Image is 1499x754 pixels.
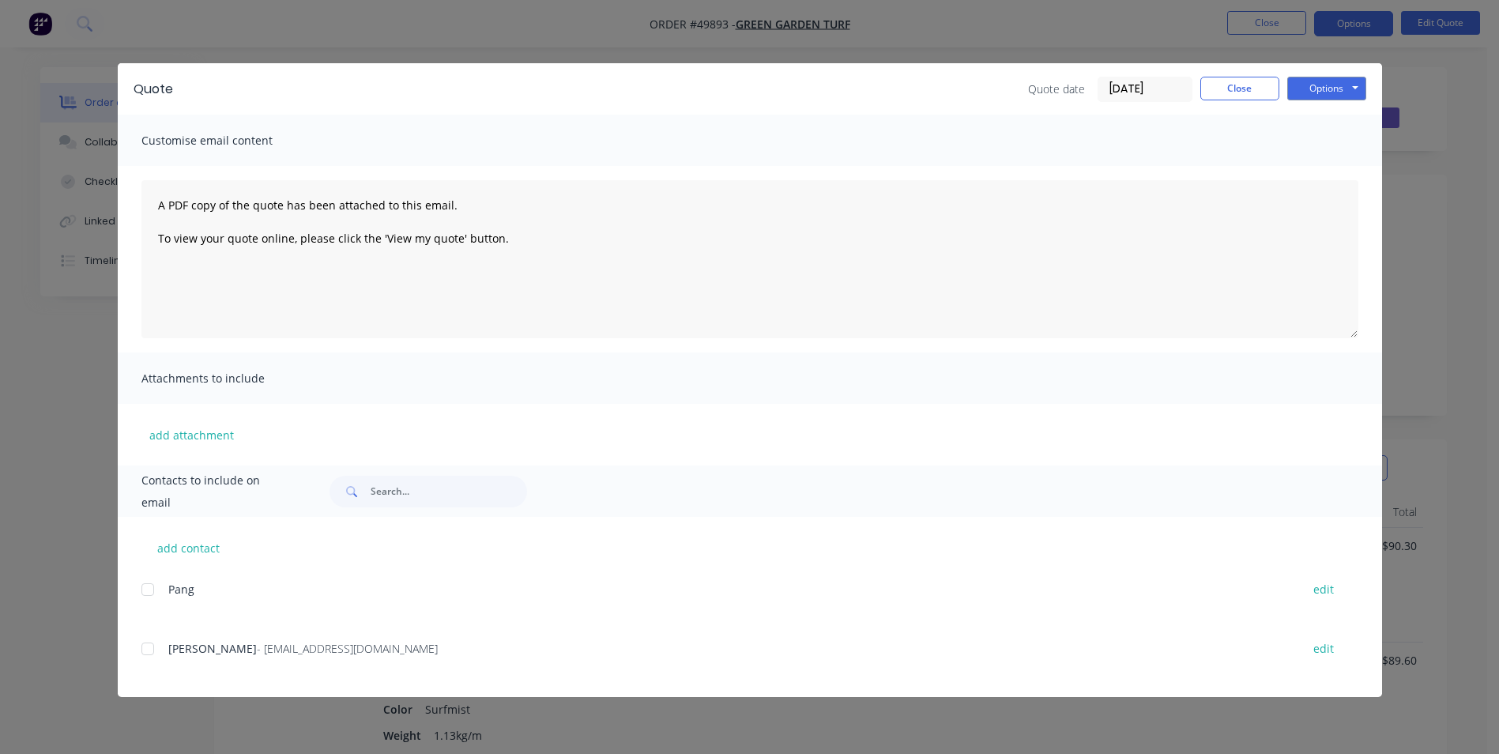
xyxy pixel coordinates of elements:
[1200,77,1279,100] button: Close
[371,476,527,507] input: Search...
[168,641,257,656] span: [PERSON_NAME]
[1304,579,1343,600] button: edit
[141,368,315,390] span: Attachments to include
[1028,81,1085,97] span: Quote date
[141,469,291,514] span: Contacts to include on email
[1287,77,1366,100] button: Options
[134,80,173,99] div: Quote
[141,130,315,152] span: Customise email content
[257,641,438,656] span: - [EMAIL_ADDRESS][DOMAIN_NAME]
[141,423,242,447] button: add attachment
[1304,638,1343,659] button: edit
[141,180,1358,338] textarea: A PDF copy of the quote has been attached to this email. To view your quote online, please click ...
[168,582,194,597] span: Pang
[141,536,236,560] button: add contact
